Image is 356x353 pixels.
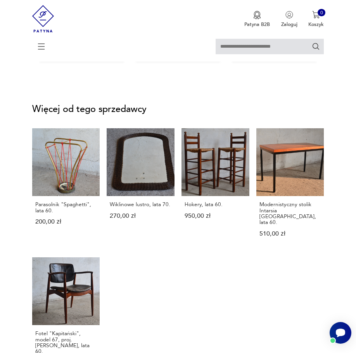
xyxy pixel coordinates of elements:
[259,231,321,237] p: 510,00 zł
[35,219,97,225] p: 200,00 zł
[181,128,249,250] a: Hokery, lata 60.Hokery, lata 60.950,00 zł
[107,128,175,250] a: Wiklinowe lustro, lata 70.Wiklinowe lustro, lata 70.270,00 zł
[318,9,325,17] div: 0
[244,11,270,28] a: Ikona medaluPatyna B2B
[185,201,246,207] p: Hokery, lata 60.
[259,201,321,225] p: Modernistyczny stolik Intarsia [GEOGRAPHIC_DATA], lata 60.
[110,213,171,219] p: 270,00 zł
[285,11,293,19] img: Ikonka użytkownika
[312,11,320,19] img: Ikona koszyka
[312,42,320,51] button: Szukaj
[110,201,171,207] p: Wiklinowe lustro, lata 70.
[308,11,324,28] button: 0Koszyk
[244,21,270,28] p: Patyna B2B
[330,322,351,344] iframe: Smartsupp widget button
[35,201,97,214] p: Parasolnik "Spaghetti", lata 60.
[281,21,297,28] p: Zaloguj
[308,21,324,28] p: Koszyk
[244,11,270,28] button: Patyna B2B
[256,128,324,250] a: Modernistyczny stolik Intarsia Dresden, lata 60.Modernistyczny stolik Intarsia [GEOGRAPHIC_DATA],...
[185,213,246,219] p: 950,00 zł
[32,128,100,250] a: Parasolnik "Spaghetti", lata 60.Parasolnik "Spaghetti", lata 60.200,00 zł
[281,11,297,28] button: Zaloguj
[32,105,324,114] p: Więcej od tego sprzedawcy
[253,11,261,19] img: Ikona medalu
